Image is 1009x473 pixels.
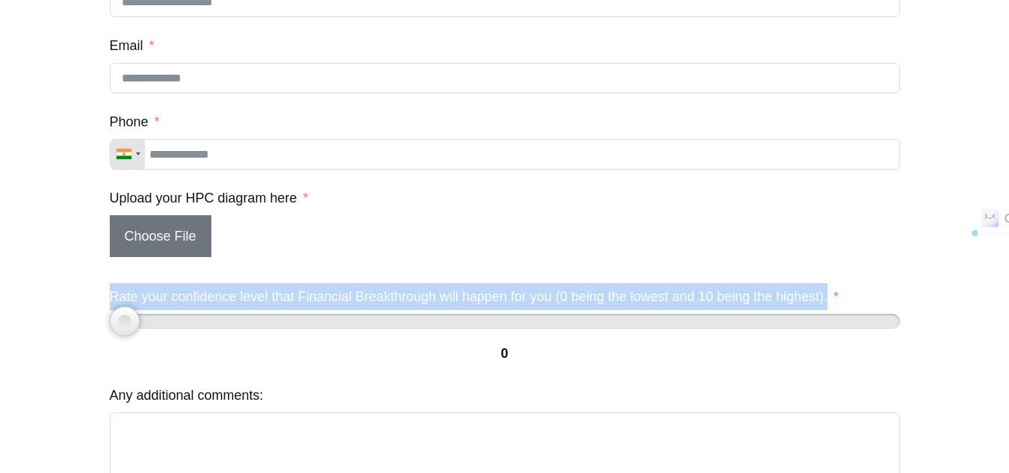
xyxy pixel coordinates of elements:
label: Upload your HPC diagram here [110,185,308,211]
label: Phone [110,108,160,135]
label: Any additional comments: [110,382,264,409]
div: Telephone country code [111,140,145,169]
label: Rate your confidence level that Financial Breakthrough will happen for you (0 being the lowest an... [110,283,839,310]
input: Email [110,63,900,93]
input: Phone [110,139,900,170]
label: Email [110,32,155,59]
div: 0 [110,340,900,367]
span: Choose File [110,215,211,257]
